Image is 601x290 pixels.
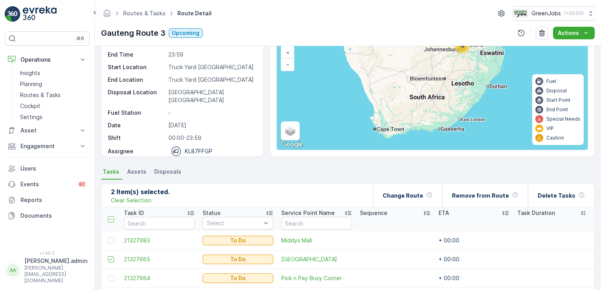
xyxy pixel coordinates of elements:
a: Middys Mall [281,237,352,244]
p: Gauteng Route 3 [101,27,166,39]
p: Routes & Tasks [20,91,61,99]
p: End Point [546,106,568,113]
span: Tasks [103,168,119,176]
p: Insights [20,69,40,77]
p: Start Point [546,97,570,103]
p: Delete Tasks [538,192,575,200]
p: ( +02:00 ) [564,10,584,17]
div: AA [7,264,19,277]
a: Raslouw Hospital [281,255,352,263]
p: Documents [20,212,87,220]
p: VIP [546,125,554,132]
div: Toggle Row Selected [108,275,114,281]
td: + 00:00 [435,269,513,288]
span: v 1.49.2 [5,251,90,255]
a: Routes & Tasks [17,90,90,101]
img: logo_light-DOdMpM7g.png [23,6,57,22]
p: - [168,109,255,117]
p: Task Duration [517,209,555,217]
p: Disposal [546,88,567,94]
p: Service Point Name [281,209,335,217]
p: Truck Yard [GEOGRAPHIC_DATA] [168,76,255,84]
p: [GEOGRAPHIC_DATA] [GEOGRAPHIC_DATA] [168,88,255,104]
a: 21327665 [124,255,195,263]
p: Assignee [108,147,133,155]
div: 11 [454,38,470,54]
p: Status [203,209,221,217]
p: Cockpit [20,102,41,110]
p: 82 [79,181,85,187]
a: Open this area in Google Maps (opens a new window) [279,139,305,150]
p: Actions [558,29,579,37]
td: + 00:00 [435,231,513,250]
p: Engagement [20,142,74,150]
p: Remove from Route [452,192,509,200]
a: 21327683 [124,237,195,244]
button: Actions [553,27,595,39]
span: Disposals [154,168,181,176]
p: Operations [20,56,74,64]
p: ⌘B [76,35,84,42]
a: Reports [5,192,90,208]
a: 21327664 [124,274,195,282]
a: Cockpit [17,101,90,112]
p: Asset [20,127,74,134]
p: Shift [108,134,165,142]
p: Special Needs [546,116,581,122]
p: Settings [20,113,42,121]
p: Fuel [546,78,556,84]
p: To Do [230,237,246,244]
p: Planning [20,80,42,88]
div: 0 [277,25,588,150]
button: Operations [5,52,90,68]
p: [PERSON_NAME][EMAIL_ADDRESS][DOMAIN_NAME] [24,265,87,284]
a: Zoom Out [282,59,293,70]
p: Users [20,165,87,173]
p: To Do [230,274,246,282]
a: Planning [17,79,90,90]
span: + [286,49,289,56]
img: Green_Jobs_Logo.png [513,9,528,18]
input: Search [124,217,195,229]
p: Change Route [383,192,423,200]
img: logo [5,6,20,22]
td: + 00:00 [435,250,513,269]
a: Users [5,161,90,176]
button: Asset [5,123,90,138]
p: Reports [20,196,87,204]
button: Upcoming [169,28,203,38]
button: Engagement [5,138,90,154]
div: Toggle Row Selected [108,256,114,262]
div: Toggle Row Selected [108,237,114,244]
p: Start Location [108,63,165,71]
button: To Do [203,255,273,264]
p: Disposal Location [108,88,165,104]
p: Events [20,180,73,188]
p: Fuel Station [108,109,165,117]
p: Date [108,121,165,129]
button: AA[PERSON_NAME].admin[PERSON_NAME][EMAIL_ADDRESS][DOMAIN_NAME] [5,257,90,284]
p: [PERSON_NAME].admin [24,257,87,265]
p: Clear Selection [111,196,151,204]
a: Settings [17,112,90,123]
a: Pick n Pay Busy Corner [281,274,352,282]
input: Search [281,217,352,229]
p: KL87FFGP [185,147,212,155]
p: GreenJobs [531,9,561,17]
p: Task ID [124,209,144,217]
a: Events82 [5,176,90,192]
p: End Location [108,76,165,84]
span: Route Detail [176,9,213,17]
span: − [286,61,290,68]
p: Sequence [360,209,387,217]
a: Documents [5,208,90,224]
p: To Do [230,255,246,263]
p: Caution [546,135,564,141]
p: End Time [108,51,165,59]
button: To Do [203,273,273,283]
